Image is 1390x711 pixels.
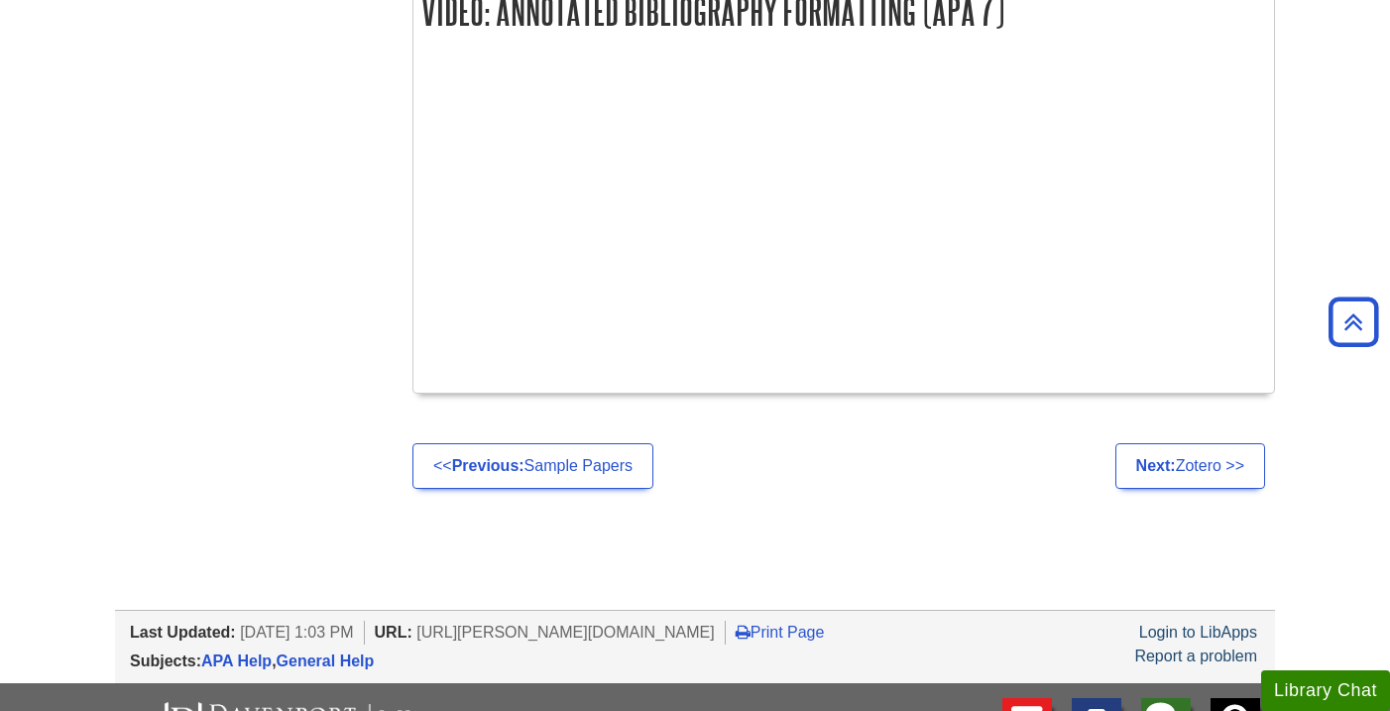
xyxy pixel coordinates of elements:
span: , [201,652,374,669]
strong: Next: [1136,457,1176,474]
i: Print Page [736,624,751,640]
span: Last Updated: [130,624,236,641]
button: Library Chat [1261,670,1390,711]
a: Login to LibApps [1139,624,1257,641]
a: Report a problem [1134,648,1257,664]
strong: Previous: [452,457,524,474]
a: <<Previous:Sample Papers [412,443,653,489]
span: Subjects: [130,652,201,669]
span: [URL][PERSON_NAME][DOMAIN_NAME] [416,624,715,641]
a: Back to Top [1322,308,1385,335]
a: APA Help [201,652,272,669]
a: General Help [277,652,375,669]
a: Print Page [736,624,825,641]
a: Next:Zotero >> [1115,443,1265,489]
span: [DATE] 1:03 PM [240,624,353,641]
span: URL: [375,624,412,641]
